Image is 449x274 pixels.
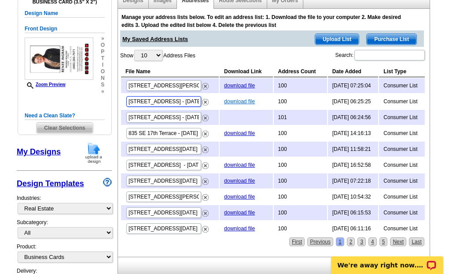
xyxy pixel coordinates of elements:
[202,99,209,105] img: delete.png
[336,237,344,246] a: 1
[368,237,377,246] a: 4
[17,147,61,156] a: My Designs
[25,38,93,80] img: small-thumb.jpg
[379,221,425,236] td: Consumer List
[224,178,255,184] a: download file
[101,49,105,55] span: p
[354,50,425,60] input: Search:
[390,237,406,246] a: Next
[274,78,327,93] td: 100
[328,205,379,220] td: [DATE] 06:15:53
[379,237,388,246] a: 5
[328,189,379,204] td: [DATE] 10:54:32
[224,130,255,136] a: download file
[202,224,209,230] a: Remove this list
[202,146,209,153] img: delete.png
[328,158,379,173] td: [DATE] 16:52:58
[328,142,379,157] td: [DATE] 11:58:21
[224,162,255,168] a: download file
[134,50,162,61] select: ShowAddress Files
[289,237,305,246] a: First
[122,30,188,44] span: My Saved Address Lists
[274,110,327,125] td: 101
[17,218,112,243] div: Subcategory:
[274,94,327,109] td: 100
[120,49,195,62] label: Show Address Files
[379,78,425,93] td: Consumer List
[202,192,209,199] a: Remove this list
[379,126,425,141] td: Consumer List
[202,83,209,90] img: delete.png
[101,88,105,95] span: »
[25,112,105,120] h5: Need a Clean Slate?
[103,178,112,187] img: design-wizard-help-icon.png
[379,205,425,220] td: Consumer List
[367,34,416,45] span: Purchase List
[101,68,105,75] span: o
[220,66,272,77] th: Download Link
[328,66,379,77] th: Date Added
[202,178,209,185] img: delete.png
[202,131,209,137] img: delete.png
[347,237,355,246] a: 2
[379,189,425,204] td: Consumer List
[202,129,209,135] a: Remove this list
[202,161,209,167] a: Remove this list
[17,179,84,188] a: Design Templates
[101,82,105,88] span: s
[37,123,92,133] span: Clear Selections
[224,225,255,232] a: download file
[25,9,105,18] h5: Design Name
[224,194,255,200] a: download file
[274,221,327,236] td: 100
[224,98,255,105] a: download file
[101,35,105,42] span: »
[379,110,425,125] td: Consumer List
[357,237,366,246] a: 3
[307,237,333,246] a: Previous
[409,237,424,246] a: Last
[328,173,379,188] td: [DATE] 07:22:18
[379,94,425,109] td: Consumer List
[328,221,379,236] td: [DATE] 06:11:16
[274,142,327,157] td: 100
[328,126,379,141] td: [DATE] 14:16:13
[379,173,425,188] td: Consumer List
[274,66,327,77] th: Address Count
[328,94,379,109] td: [DATE] 06:25:25
[17,243,112,267] div: Product:
[274,189,327,204] td: 100
[202,145,209,151] a: Remove this list
[224,83,255,89] a: download file
[274,126,327,141] td: 100
[315,34,359,45] span: Upload List
[379,66,425,77] th: List Type
[82,142,105,164] img: upload-design
[202,194,209,201] img: delete.png
[202,210,209,217] img: delete.png
[202,208,209,214] a: Remove this list
[202,176,209,183] a: Remove this list
[101,62,105,68] span: i
[101,42,105,49] span: o
[274,158,327,173] td: 100
[202,97,209,103] a: Remove this list
[202,113,209,119] a: Remove this list
[202,81,209,87] a: Remove this list
[121,13,408,29] div: Manage your address lists below. To edit an address list: 1. Download the file to your computer 2...
[101,75,105,82] span: n
[25,82,66,87] a: Zoom Preview
[17,190,112,218] div: Industries:
[25,25,105,33] h5: Front Design
[101,55,105,62] span: t
[328,110,379,125] td: [DATE] 06:24:56
[121,66,219,77] th: File Name
[379,142,425,157] td: Consumer List
[379,158,425,173] td: Consumer List
[202,226,209,233] img: delete.png
[224,210,255,216] a: download file
[325,246,449,274] iframe: LiveChat chat widget
[274,173,327,188] td: 100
